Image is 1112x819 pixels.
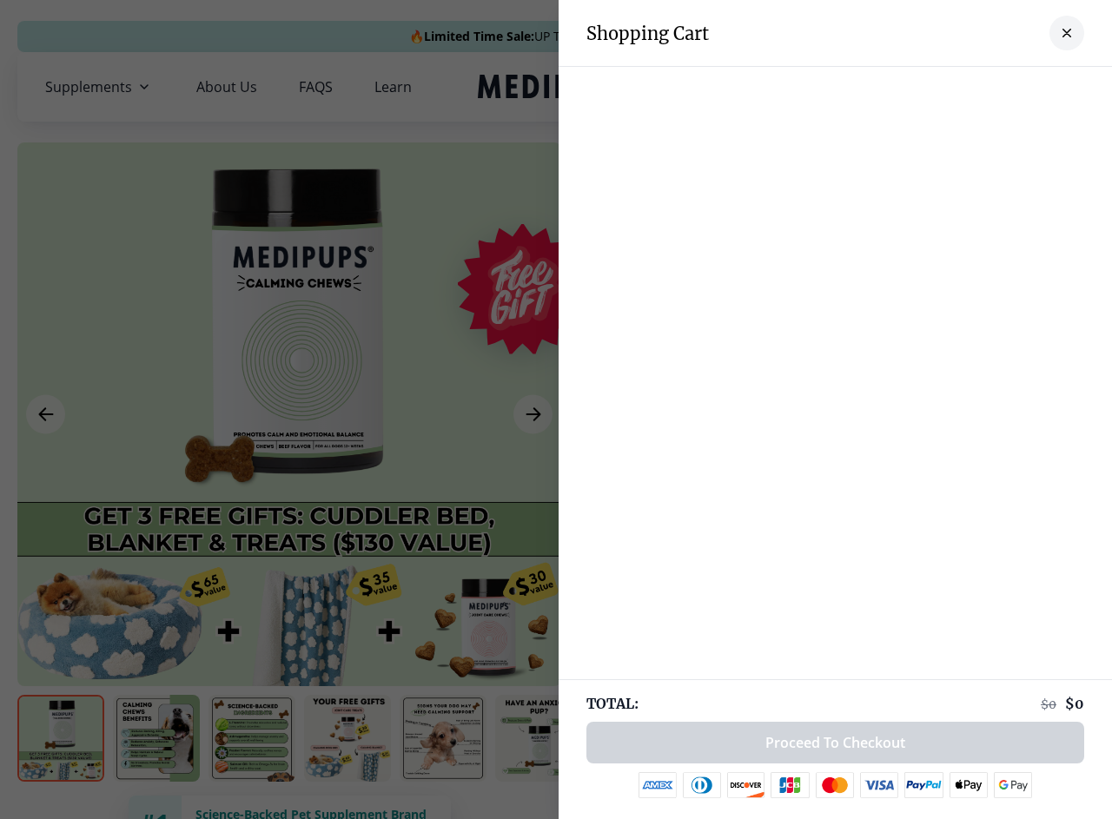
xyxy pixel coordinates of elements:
[771,772,810,798] img: jcb
[586,23,709,44] h3: Shopping Cart
[950,772,988,798] img: apple
[639,772,677,798] img: amex
[1041,697,1056,712] span: $ 0
[683,772,721,798] img: diners-club
[1049,16,1084,50] button: close-cart
[727,772,765,798] img: discover
[994,772,1033,798] img: google
[1065,695,1084,712] span: $ 0
[586,694,639,713] span: TOTAL:
[816,772,854,798] img: mastercard
[904,772,943,798] img: paypal
[860,772,898,798] img: visa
